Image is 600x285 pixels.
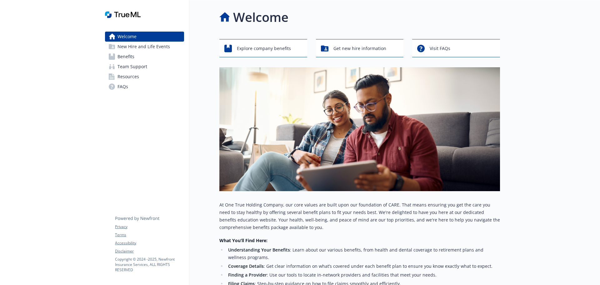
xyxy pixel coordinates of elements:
[219,237,267,243] strong: What You’ll Find Here:
[219,67,500,191] img: overview page banner
[228,263,264,269] strong: Coverage Details
[115,248,184,254] a: Disclaimer
[316,39,404,57] button: Get new hire information
[115,224,184,230] a: Privacy
[228,247,290,253] strong: Understanding Your Benefits
[105,62,184,72] a: Team Support
[219,201,500,231] p: At One True Holding Company, our core values are built upon our foundation of CARE. That means en...
[117,72,139,82] span: Resources
[105,42,184,52] a: New Hire and Life Events
[226,246,500,261] li: : Learn about our various benefits, from health and dental coverage to retirement plans and welln...
[412,39,500,57] button: Visit FAQs
[226,271,500,279] li: : Use our tools to locate in-network providers and facilities that meet your needs.
[105,72,184,82] a: Resources
[228,272,267,278] strong: Finding a Provider
[333,43,386,54] span: Get new hire information
[233,8,288,27] h1: Welcome
[117,52,134,62] span: Benefits
[117,42,170,52] span: New Hire and Life Events
[105,32,184,42] a: Welcome
[105,82,184,92] a: FAQs
[115,232,184,238] a: Terms
[117,82,128,92] span: FAQs
[105,52,184,62] a: Benefits
[226,262,500,270] li: : Get clear information on what’s covered under each benefit plan to ensure you know exactly what...
[117,32,137,42] span: Welcome
[237,43,291,54] span: Explore company benefits
[115,240,184,246] a: Accessibility
[430,43,450,54] span: Visit FAQs
[115,257,184,272] p: Copyright © 2024 - 2025 , Newfront Insurance Services, ALL RIGHTS RESERVED
[117,62,147,72] span: Team Support
[219,39,307,57] button: Explore company benefits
